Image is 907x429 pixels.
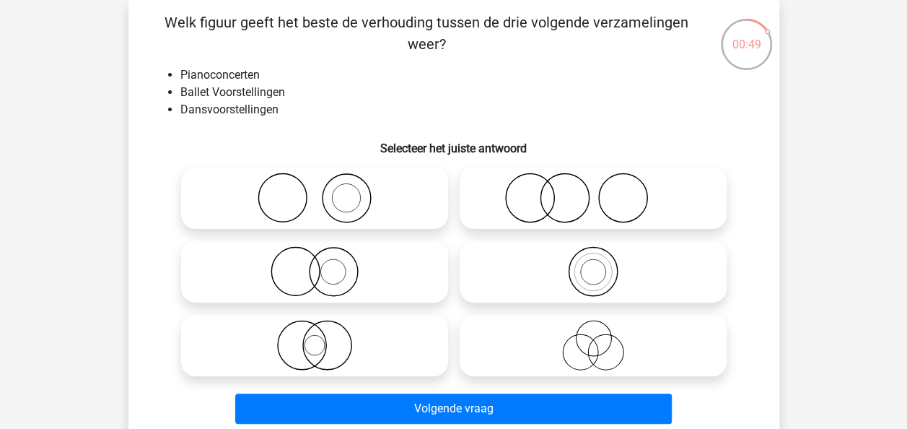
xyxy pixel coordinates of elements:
li: Dansvoorstellingen [180,101,756,118]
li: Pianoconcerten [180,66,756,84]
div: 00:49 [719,17,774,53]
button: Volgende vraag [235,394,672,424]
p: Welk figuur geeft het beste de verhouding tussen de drie volgende verzamelingen weer? [152,12,702,55]
li: Ballet Voorstellingen [180,84,756,101]
h6: Selecteer het juiste antwoord [152,130,756,155]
